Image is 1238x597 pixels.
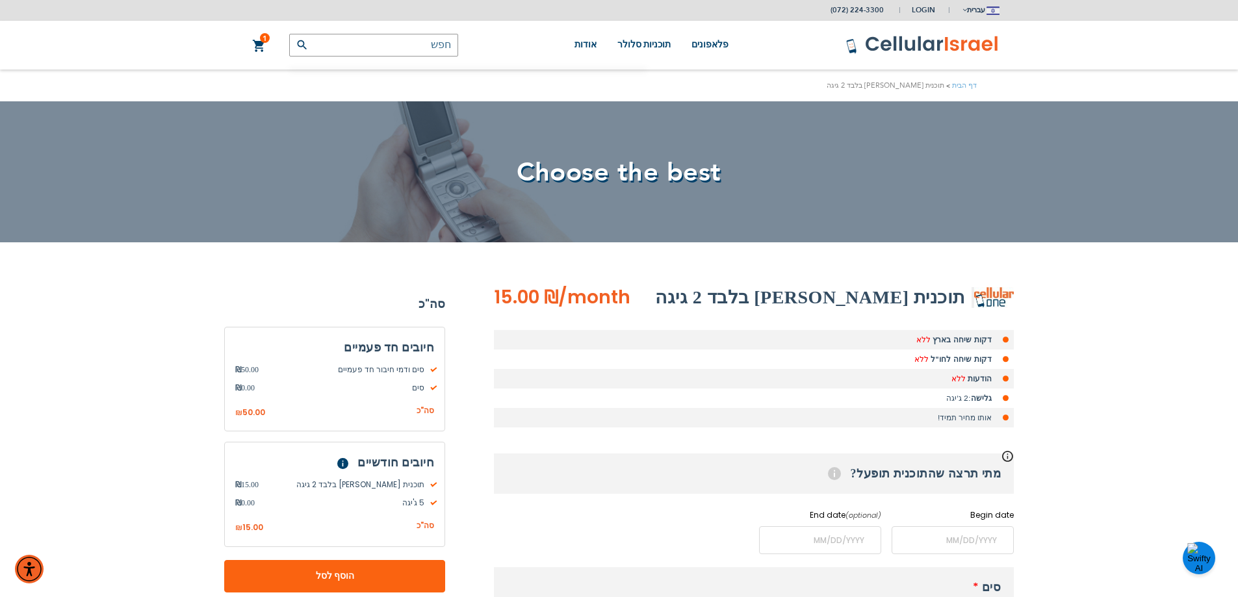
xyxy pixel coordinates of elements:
span: 15.00 [242,522,263,533]
strong: דקות שיחה בארץ [933,335,992,345]
span: ללא [914,354,929,364]
span: ₪ [235,497,241,509]
span: Login [912,5,935,15]
strong: דקות שיחה לחו"ל [931,354,992,364]
img: Jerusalem [987,6,999,15]
span: Help [337,458,348,469]
h3: חיובים חד פעמיים [235,338,434,357]
span: 50.00 [235,364,259,375]
span: ₪ [235,522,242,534]
span: סה"כ [417,520,434,532]
span: סים ודמי חיבור חד פעמיים [259,364,434,375]
span: תוכנית [PERSON_NAME] בלבד 2 גיגה [259,479,434,490]
span: ללא [951,374,966,384]
span: תוכניות סלולר [617,40,671,49]
li: אותו מחיר תמיד! [494,408,1014,427]
span: סה"כ [417,405,434,417]
li: תוכנית [PERSON_NAME] בלבד 2 גיגה [827,79,952,92]
span: 0.00 [235,382,255,394]
input: MM/DD/YYYY [759,526,881,554]
h3: מתי תרצה שהתוכנית תופעל? [494,453,1014,494]
span: סים [982,581,1001,594]
img: תוכנית וייז בלבד 2 גיגה [974,287,1014,308]
span: ‏15.00 ₪ [494,285,558,310]
span: 15.00 [235,479,259,490]
a: דף הבית [952,81,977,90]
a: אודות [574,21,597,70]
input: MM/DD/YYYY [892,526,1014,554]
span: Choose the best [517,155,721,190]
label: Begin date [892,509,1014,521]
span: 0.00 [235,497,255,509]
i: (optional) [845,510,881,520]
button: עברית [961,1,999,19]
button: הוסף לסל [224,560,445,592]
label: End date [759,509,881,521]
strong: גלישה: [968,393,992,403]
span: 5 ג'יגה [255,497,434,509]
span: ללא [916,335,931,345]
a: תוכניות סלולר [617,21,671,70]
li: 2 ג'יגה [494,388,1014,408]
span: 50.00 [242,407,265,418]
strong: סה"כ [224,294,445,314]
span: ₪ [235,382,241,394]
a: 1 [252,38,266,54]
a: פלאפונים [691,21,729,70]
span: חיובים חודשיים [357,454,434,470]
span: סים [255,382,434,394]
span: 1 [263,33,267,44]
span: ₪ [235,364,241,375]
a: (072) 224-3300 [831,5,884,15]
span: /month [558,285,630,311]
input: חפש [289,34,458,57]
span: אודות [574,40,597,49]
span: ₪ [235,479,241,490]
span: ₪ [235,407,242,419]
div: תפריט נגישות [15,555,44,583]
span: Help [828,467,841,480]
span: הוסף לסל [267,569,402,583]
strong: הודעות [968,374,992,384]
img: לוגו סלולר ישראל [845,35,999,55]
h2: תוכנית [PERSON_NAME] בלבד 2 גיגה [655,285,965,311]
span: פלאפונים [691,40,729,49]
